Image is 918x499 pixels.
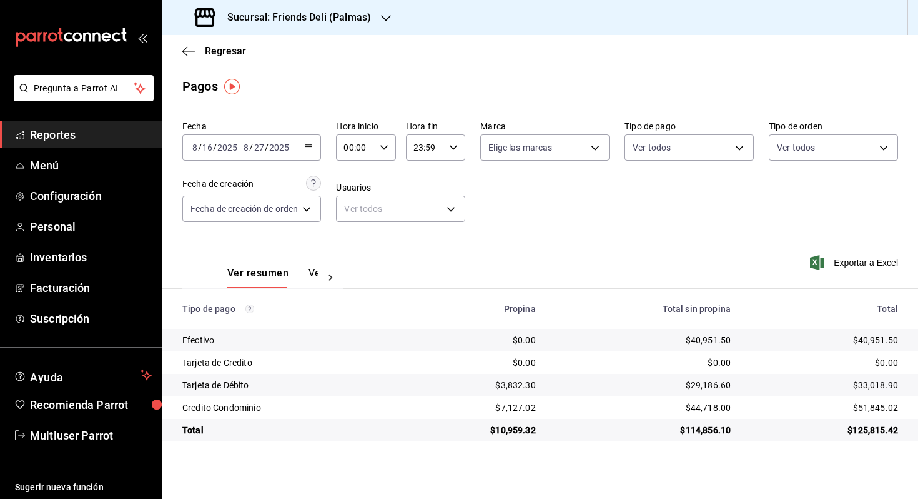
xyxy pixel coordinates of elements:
span: Reportes [30,126,152,143]
label: Hora fin [406,122,465,131]
div: $3,832.30 [412,379,536,391]
div: $29,186.60 [556,379,731,391]
div: Ver todos [336,196,465,222]
div: $33,018.90 [751,379,898,391]
div: $10,959.32 [412,424,536,436]
input: -- [202,143,213,153]
div: $44,718.00 [556,401,731,414]
div: $0.00 [412,334,536,346]
span: / [265,143,269,153]
div: $125,815.42 [751,424,898,436]
div: $40,951.50 [751,334,898,346]
button: Regresar [182,45,246,57]
span: Facturación [30,280,152,296]
span: Ver todos [633,141,671,154]
label: Usuarios [336,183,465,192]
span: Inventarios [30,249,152,266]
div: Total [182,424,392,436]
h3: Sucursal: Friends Deli (Palmas) [217,10,371,25]
div: $7,127.02 [412,401,536,414]
input: ---- [217,143,238,153]
div: $0.00 [751,356,898,369]
span: Suscripción [30,310,152,327]
span: Multiuser Parrot [30,427,152,444]
label: Fecha [182,122,321,131]
div: Total [751,304,898,314]
label: Tipo de orden [769,122,898,131]
label: Tipo de pago [624,122,754,131]
div: $0.00 [412,356,536,369]
div: Efectivo [182,334,392,346]
span: Ayuda [30,368,136,383]
span: Personal [30,218,152,235]
span: Menú [30,157,152,174]
button: Ver resumen [227,267,289,288]
input: -- [192,143,198,153]
span: Elige las marcas [488,141,552,154]
div: $40,951.50 [556,334,731,346]
div: Tipo de pago [182,304,392,314]
span: - [239,143,242,153]
span: Ver todos [777,141,815,154]
div: Tarjeta de Credito [182,356,392,369]
div: $51,845.02 [751,401,898,414]
div: Propina [412,304,536,314]
div: $114,856.10 [556,424,731,436]
span: Fecha de creación de orden [190,203,298,215]
button: Exportar a Excel [812,255,898,270]
label: Hora inicio [336,122,395,131]
button: open_drawer_menu [137,33,147,43]
input: -- [254,143,265,153]
span: / [249,143,253,153]
div: $0.00 [556,356,731,369]
div: Pagos [182,77,218,96]
span: Sugerir nueva función [15,481,152,494]
input: -- [243,143,249,153]
span: / [213,143,217,153]
button: Ver pagos [308,267,355,288]
a: Pregunta a Parrot AI [9,91,154,104]
div: Total sin propina [556,304,731,314]
div: Tarjeta de Débito [182,379,392,391]
div: Credito Condominio [182,401,392,414]
div: navigation tabs [227,267,318,288]
label: Marca [480,122,610,131]
span: Pregunta a Parrot AI [34,82,134,95]
span: Regresar [205,45,246,57]
svg: Los pagos realizados con Pay y otras terminales son montos brutos. [245,305,254,313]
input: ---- [269,143,290,153]
button: Pregunta a Parrot AI [14,75,154,101]
img: Tooltip marker [224,79,240,94]
span: Configuración [30,188,152,204]
span: / [198,143,202,153]
div: Fecha de creación [182,178,254,191]
span: Recomienda Parrot [30,396,152,413]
